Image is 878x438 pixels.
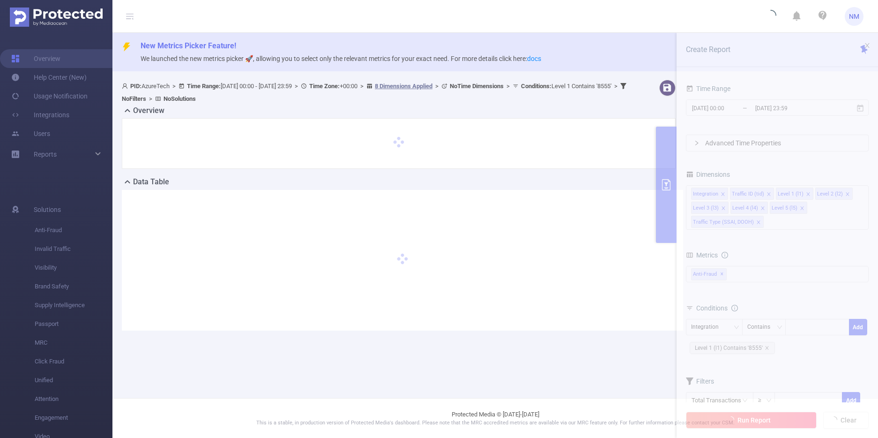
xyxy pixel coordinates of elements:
[34,145,57,164] a: Reports
[35,221,112,240] span: Anti-Fraud
[450,83,504,90] b: No Time Dimensions
[112,398,878,438] footer: Protected Media © [DATE]-[DATE]
[309,83,340,90] b: Time Zone:
[170,83,179,90] span: >
[35,333,112,352] span: MRC
[611,83,620,90] span: >
[765,10,776,23] i: icon: loading
[34,151,57,158] span: Reports
[11,87,88,106] a: Usage Notification
[35,258,112,277] span: Visibility
[11,49,60,68] a: Overview
[133,105,164,116] h2: Overview
[292,83,301,90] span: >
[122,83,629,102] span: AzureTech [DATE] 00:00 - [DATE] 23:59 +00:00
[146,95,155,102] span: >
[11,124,50,143] a: Users
[35,296,112,315] span: Supply Intelligence
[122,95,146,102] b: No Filters
[527,55,541,62] a: docs
[35,408,112,427] span: Engagement
[11,106,69,124] a: Integrations
[10,8,103,27] img: Protected Media
[357,83,366,90] span: >
[504,83,513,90] span: >
[34,200,61,219] span: Solutions
[375,83,432,90] u: 8 Dimensions Applied
[141,41,236,50] span: New Metrics Picker Feature!
[35,352,112,371] span: Click Fraud
[136,419,855,427] p: This is a stable, in production version of Protected Media's dashboard. Please note that the MRC ...
[521,83,611,90] span: Level 1 Contains '8555'
[849,7,859,26] span: NM
[141,55,541,62] span: We launched the new metrics picker 🚀, allowing you to select only the relevant metrics for your e...
[521,83,551,90] b: Conditions :
[187,83,221,90] b: Time Range:
[432,83,441,90] span: >
[122,42,131,52] i: icon: thunderbolt
[164,95,196,102] b: No Solutions
[133,176,169,188] h2: Data Table
[864,40,871,51] button: icon: close
[35,371,112,390] span: Unified
[11,68,87,87] a: Help Center (New)
[35,390,112,408] span: Attention
[35,315,112,333] span: Passport
[35,240,112,258] span: Invalid Traffic
[35,277,112,296] span: Brand Safety
[864,42,871,49] i: icon: close
[122,83,130,89] i: icon: user
[130,83,141,90] b: PID:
